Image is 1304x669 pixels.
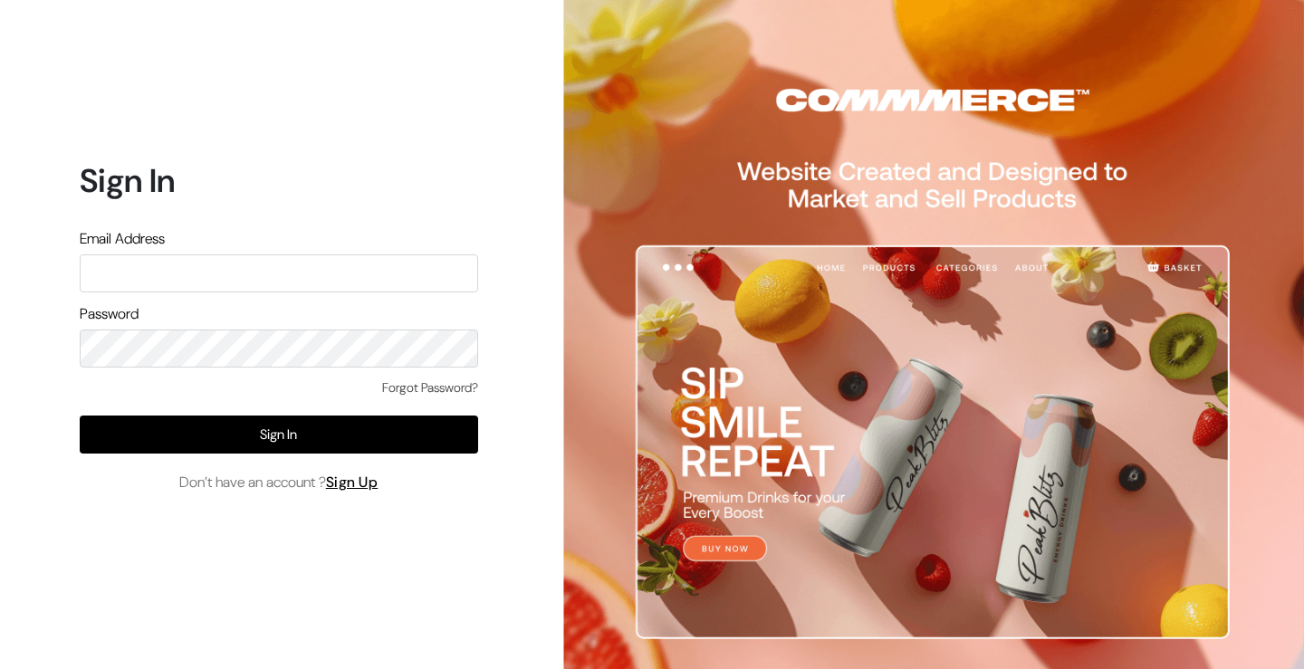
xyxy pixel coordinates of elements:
[179,472,379,493] span: Don’t have an account ?
[80,416,478,454] button: Sign In
[326,473,379,492] a: Sign Up
[80,228,165,250] label: Email Address
[80,303,139,325] label: Password
[80,161,478,200] h1: Sign In
[382,378,478,397] a: Forgot Password?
